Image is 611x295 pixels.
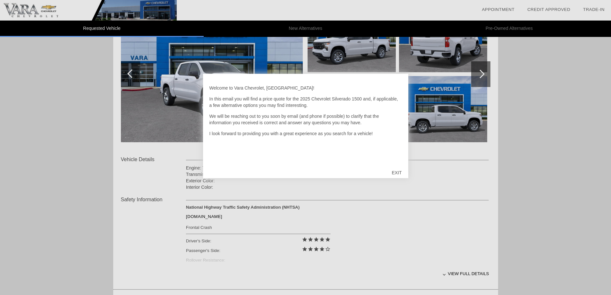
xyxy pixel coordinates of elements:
[209,96,402,108] p: In this email you will find a price quote for the 2025 Chevrolet Silverado 1500 and, if applicabl...
[527,7,570,12] a: Credit Approved
[209,130,402,137] p: I look forward to providing you with a great experience as you search for a vehicle!
[209,85,402,91] p: Welcome to Vara Chevrolet, [GEOGRAPHIC_DATA]!
[385,163,408,182] div: EXIT
[482,7,514,12] a: Appointment
[583,7,605,12] a: Trade-In
[209,113,402,126] p: We will be reaching out to you soon by email (and phone if possible) to clarify that the informat...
